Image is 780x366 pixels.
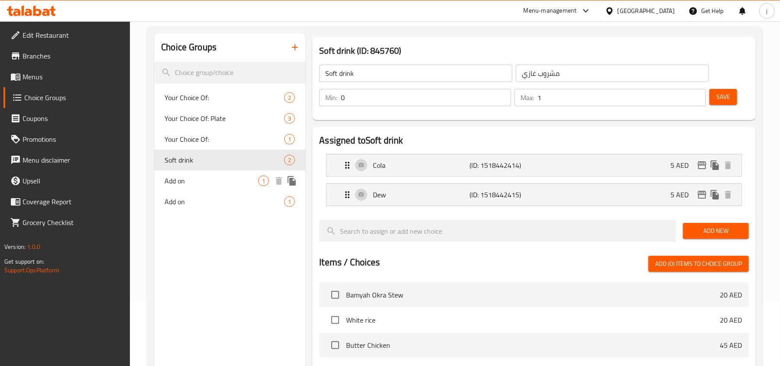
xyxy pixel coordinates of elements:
div: Your Choice Of: Plate3 [154,108,305,129]
div: Choices [284,155,295,165]
p: Max: [521,92,534,103]
span: Promotions [23,134,123,144]
div: Your Choice Of:1 [154,129,305,150]
p: (ID: 1518442414) [470,160,534,170]
h3: Soft drink (ID: 845760) [319,44,749,58]
span: Add New [690,225,742,236]
p: 20 AED [720,290,742,300]
p: 45 AED [720,340,742,350]
span: Add on [165,196,284,207]
a: Branches [3,46,130,66]
span: Soft drink [165,155,284,165]
div: Choices [284,134,295,144]
span: Select choice [326,286,344,304]
button: delete [272,174,285,187]
span: 2 [285,94,295,102]
p: Min: [325,92,337,103]
span: Choice Groups [24,92,123,103]
div: Choices [284,92,295,103]
span: Your Choice Of: Plate [165,113,284,124]
a: Coverage Report [3,191,130,212]
a: Promotions [3,129,130,150]
div: [GEOGRAPHIC_DATA] [618,6,675,16]
p: Dew [373,190,469,200]
span: Save [716,91,730,102]
h2: Choice Groups [161,41,217,54]
button: delete [722,159,735,172]
div: Choices [284,113,295,124]
div: Choices [258,176,269,186]
p: (ID: 1518442415) [470,190,534,200]
div: Menu-management [524,6,577,16]
span: 2 [285,156,295,164]
span: Menu disclaimer [23,155,123,165]
span: Menus [23,72,123,82]
input: search [319,220,676,242]
span: 1 [285,198,295,206]
a: Menu disclaimer [3,150,130,170]
div: Expand [327,154,741,176]
div: Your Choice Of:2 [154,87,305,108]
span: 1.0.0 [27,241,40,252]
a: Upsell [3,170,130,191]
p: 5 AED [670,160,696,170]
span: 1 [285,135,295,144]
span: Add (0) items to choice group [655,258,742,269]
span: Coupons [23,113,123,124]
button: Save [709,89,737,105]
span: j [766,6,767,16]
button: Add (0) items to choice group [648,256,749,272]
h2: Items / Choices [319,256,380,269]
span: Select choice [326,311,344,329]
button: duplicate [285,174,298,187]
span: Get support on: [4,256,44,267]
div: Add on1deleteduplicate [154,170,305,191]
span: Upsell [23,176,123,186]
div: Soft drink2 [154,150,305,170]
button: edit [696,159,709,172]
a: Choice Groups [3,87,130,108]
span: Select choice [326,336,344,354]
button: duplicate [709,188,722,201]
span: 3 [285,114,295,123]
button: delete [722,188,735,201]
span: Coverage Report [23,196,123,207]
div: Add on1 [154,191,305,212]
li: Expand [319,150,749,180]
a: Grocery Checklist [3,212,130,233]
span: White rice [346,315,720,325]
button: edit [696,188,709,201]
span: Your Choice Of: [165,134,284,144]
span: Butter Chicken [346,340,720,350]
span: Bamyah Okra Stew [346,290,720,300]
span: Version: [4,241,26,252]
p: 20 AED [720,315,742,325]
span: 1 [259,177,269,185]
button: Add New [683,223,749,239]
span: Add on [165,176,258,186]
a: Coupons [3,108,130,129]
div: Choices [284,196,295,207]
a: Edit Restaurant [3,25,130,46]
button: duplicate [709,159,722,172]
span: Edit Restaurant [23,30,123,40]
a: Menus [3,66,130,87]
span: Your Choice Of: [165,92,284,103]
li: Expand [319,180,749,209]
span: Branches [23,51,123,61]
span: Grocery Checklist [23,217,123,228]
input: search [154,62,305,84]
div: Expand [327,184,741,206]
a: Support.OpsPlatform [4,265,59,276]
h2: Assigned to Soft drink [319,134,749,147]
p: Cola [373,160,469,170]
p: 5 AED [670,190,696,200]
